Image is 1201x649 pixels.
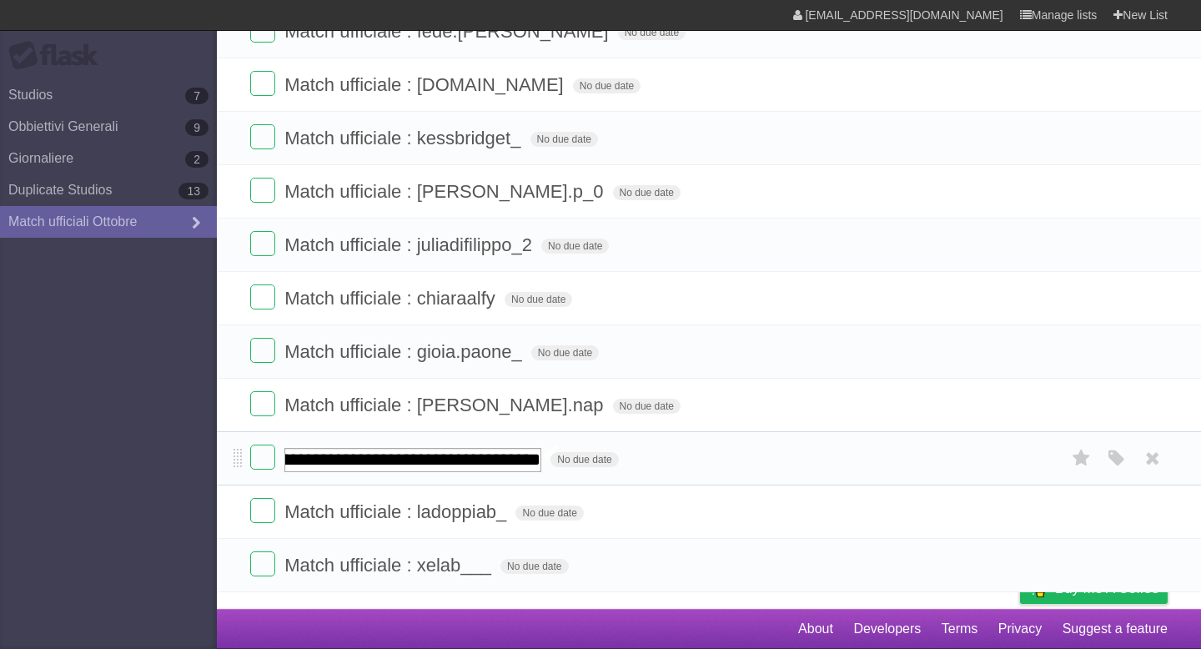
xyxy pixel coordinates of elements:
span: Match ufficiale : [PERSON_NAME].p_0 [284,181,607,202]
label: Done [250,445,275,470]
b: 7 [185,88,209,104]
label: Done [250,231,275,256]
span: Match ufficiale : ladoppiab_ [284,501,510,522]
a: About [798,613,833,645]
a: Privacy [998,613,1042,645]
span: Match ufficiale : chiaraalfy [284,288,500,309]
label: Done [250,71,275,96]
b: 2 [185,151,209,168]
label: Done [250,124,275,149]
span: No due date [531,345,599,360]
span: No due date [613,399,681,414]
span: No due date [613,185,681,200]
span: No due date [541,239,609,254]
label: Star task [1066,445,1098,472]
span: No due date [500,559,568,574]
a: Developers [853,613,921,645]
span: Match ufficiale : fede.[PERSON_NAME] [284,21,612,42]
span: No due date [618,25,686,40]
span: Match ufficiale : [DOMAIN_NAME] [284,74,568,95]
label: Done [250,338,275,363]
span: Match ufficiale : gioia.paone_ [284,341,526,362]
label: Done [250,178,275,203]
span: No due date [573,78,641,93]
b: 13 [178,183,209,199]
label: Done [250,284,275,309]
span: Match ufficiale : kessbridget_ [284,128,525,148]
div: Flask [8,41,108,71]
a: Suggest a feature [1063,613,1168,645]
label: Done [250,551,275,576]
span: No due date [505,292,572,307]
span: Buy me a coffee [1055,574,1159,603]
span: Match ufficiale : [PERSON_NAME].nap [284,395,607,415]
b: 9 [185,119,209,136]
span: No due date [530,132,598,147]
span: No due date [550,452,618,467]
a: Terms [942,613,978,645]
label: Done [250,498,275,523]
span: Match ufficiale : juliadifilippo_2 [284,234,536,255]
span: Match ufficiale : xelab___ [284,555,495,576]
label: Done [250,391,275,416]
span: No due date [515,506,583,521]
